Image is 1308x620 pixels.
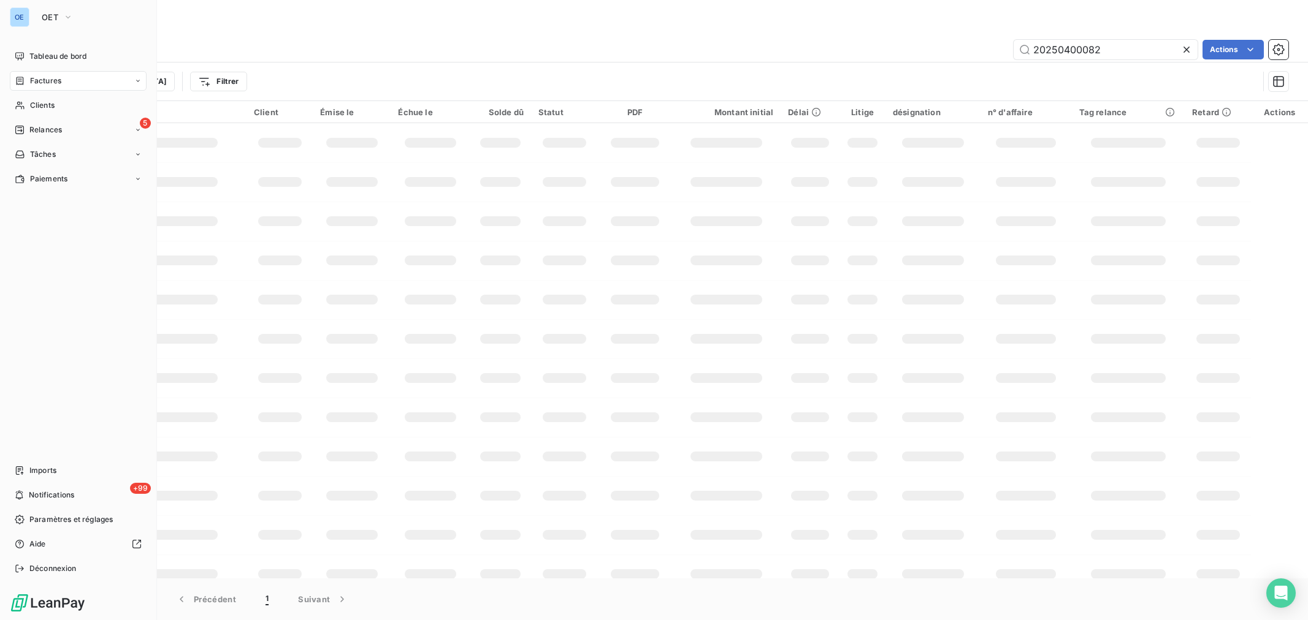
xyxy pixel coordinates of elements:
div: Client [254,107,305,117]
span: Tableau de bord [29,51,86,62]
span: +99 [130,483,151,494]
a: 5Relances [10,120,147,140]
div: Statut [538,107,591,117]
button: Suivant [283,586,363,612]
a: Tableau de bord [10,47,147,66]
div: n° d'affaire [988,107,1065,117]
span: Déconnexion [29,563,77,574]
div: PDF [605,107,664,117]
button: 1 [251,586,283,612]
div: Délai [788,107,832,117]
span: Paiements [30,173,67,184]
span: Tâches [30,149,56,160]
span: Relances [29,124,62,135]
div: Open Intercom Messenger [1266,578,1296,608]
button: Actions [1203,40,1264,59]
a: Paiements [10,169,147,189]
div: Émise le [320,107,383,117]
span: 5 [140,118,151,129]
a: Paramètres et réglages [10,510,147,529]
span: Paramètres et réglages [29,514,113,525]
div: Solde dû [477,107,524,117]
img: Logo LeanPay [10,593,86,613]
button: Précédent [161,586,251,612]
div: Actions [1258,107,1301,117]
a: Tâches [10,145,147,164]
span: Factures [30,75,61,86]
span: OET [42,12,58,22]
span: 1 [266,593,269,605]
div: Tag relance [1079,107,1177,117]
a: Imports [10,461,147,480]
div: OE [10,7,29,27]
div: Échue le [398,107,462,117]
span: Notifications [29,490,74,501]
div: désignation [893,107,973,117]
div: Montant initial [679,107,773,117]
div: Litige [847,107,878,117]
span: Imports [29,465,56,476]
button: Filtrer [190,72,247,91]
span: Aide [29,539,46,550]
a: Factures [10,71,147,91]
div: Retard [1192,107,1244,117]
span: Clients [30,100,55,111]
a: Aide [10,534,147,554]
a: Clients [10,96,147,115]
input: Rechercher [1014,40,1198,59]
